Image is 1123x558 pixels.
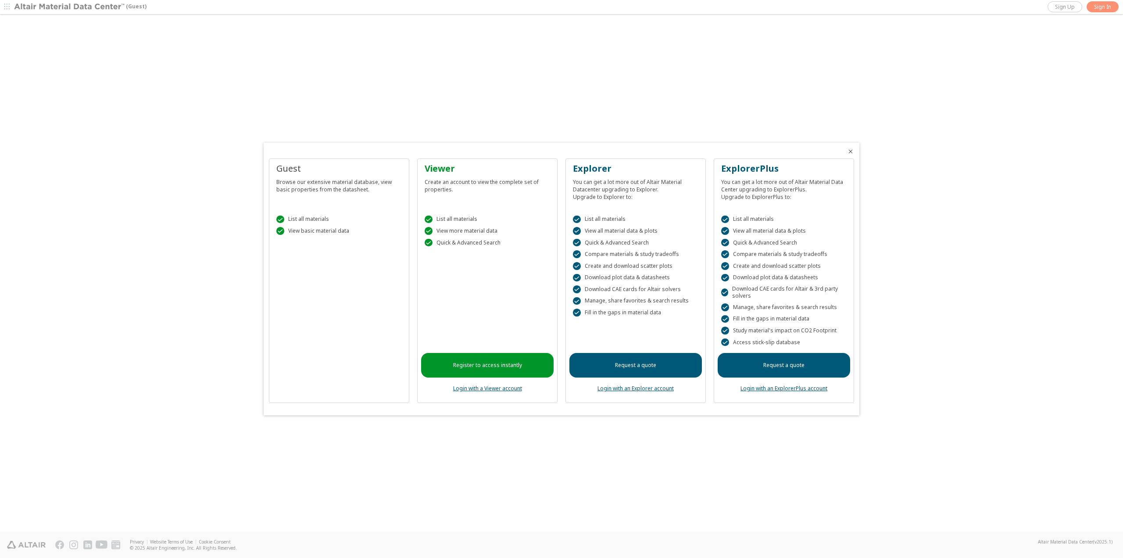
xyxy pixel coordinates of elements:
[425,227,433,235] div: 
[573,285,581,293] div: 
[425,227,550,235] div: View more material data
[425,175,550,193] div: Create an account to view the complete set of properties.
[721,327,847,335] div: Study material's impact on CO2 Footprint
[425,216,433,223] div: 
[573,274,581,282] div: 
[721,274,847,282] div: Download plot data & datasheets
[569,353,702,378] a: Request a quote
[847,148,854,155] button: Close
[721,250,847,258] div: Compare materials & study tradeoffs
[721,175,847,201] div: You can get a lot more out of Altair Material Data Center upgrading to ExplorerPlus. Upgrade to E...
[721,162,847,175] div: ExplorerPlus
[721,227,847,235] div: View all material data & plots
[721,338,729,346] div: 
[573,175,698,201] div: You can get a lot more out of Altair Material Datacenter upgrading to Explorer. Upgrade to Explor...
[721,303,729,311] div: 
[721,250,729,258] div: 
[573,262,698,270] div: Create and download scatter plots
[721,327,729,335] div: 
[721,216,847,223] div: List all materials
[573,309,698,317] div: Fill in the gaps in material data
[718,353,850,378] a: Request a quote
[573,239,698,247] div: Quick & Advanced Search
[573,239,581,247] div: 
[276,216,402,223] div: List all materials
[573,162,698,175] div: Explorer
[740,385,827,392] a: Login with an ExplorerPlus account
[721,262,729,270] div: 
[276,227,402,235] div: View basic material data
[721,315,847,323] div: Fill in the gaps in material data
[573,250,698,258] div: Compare materials & study tradeoffs
[721,274,729,282] div: 
[276,162,402,175] div: Guest
[453,385,522,392] a: Login with a Viewer account
[721,285,847,299] div: Download CAE cards for Altair & 3rd party solvers
[721,338,847,346] div: Access stick-slip database
[573,297,698,305] div: Manage, share favorites & search results
[425,216,550,223] div: List all materials
[721,315,729,323] div: 
[573,216,581,223] div: 
[573,227,698,235] div: View all material data & plots
[421,353,554,378] a: Register to access instantly
[573,262,581,270] div: 
[573,250,581,258] div: 
[597,385,674,392] a: Login with an Explorer account
[573,227,581,235] div: 
[721,303,847,311] div: Manage, share favorites & search results
[721,239,847,247] div: Quick & Advanced Search
[721,216,729,223] div: 
[721,227,729,235] div: 
[721,288,728,296] div: 
[425,239,550,247] div: Quick & Advanced Search
[276,175,402,193] div: Browse our extensive material database, view basic properties from the datasheet.
[573,216,698,223] div: List all materials
[276,227,284,235] div: 
[573,297,581,305] div: 
[573,285,698,293] div: Download CAE cards for Altair solvers
[276,216,284,223] div: 
[573,274,698,282] div: Download plot data & datasheets
[721,262,847,270] div: Create and download scatter plots
[721,239,729,247] div: 
[425,162,550,175] div: Viewer
[425,239,433,247] div: 
[573,309,581,317] div: 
